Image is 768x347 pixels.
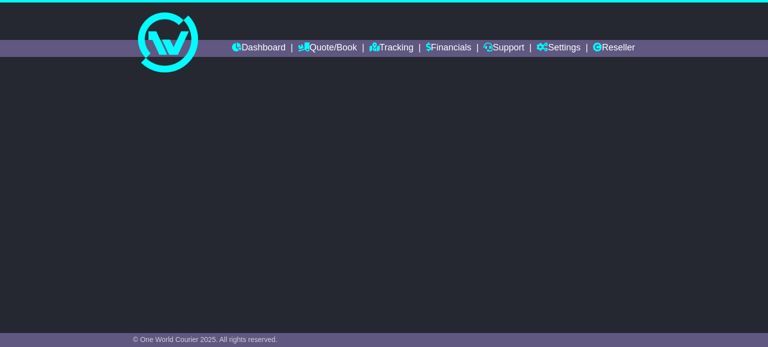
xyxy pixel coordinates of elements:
span: © One World Courier 2025. All rights reserved. [133,336,277,344]
a: Tracking [369,40,413,57]
a: Quote/Book [298,40,357,57]
a: Reseller [593,40,635,57]
a: Settings [536,40,580,57]
a: Support [483,40,524,57]
a: Dashboard [232,40,285,57]
a: Financials [426,40,471,57]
